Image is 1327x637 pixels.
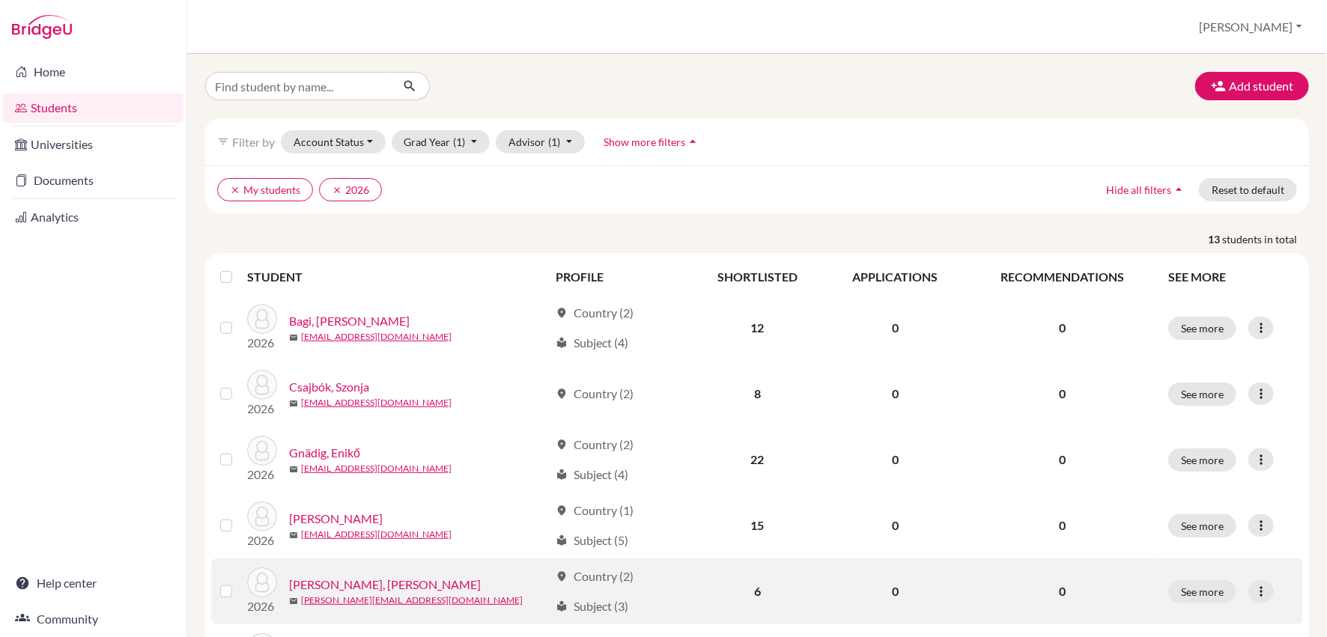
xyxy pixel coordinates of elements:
th: PROFILE [547,259,690,295]
button: clear2026 [319,178,382,201]
div: Country (1) [556,502,634,519]
div: Country (2) [556,567,634,585]
a: Gnädig, Enikő [289,444,360,462]
td: 0 [825,295,966,361]
td: 22 [690,427,825,493]
input: Find student by name... [205,72,391,100]
span: Filter by [232,135,275,149]
button: See more [1168,514,1236,537]
td: 6 [690,558,825,624]
i: clear [230,185,240,195]
button: Show more filtersarrow_drop_up [591,130,713,153]
img: Háry, Laura [247,502,277,531]
span: mail [289,399,298,408]
span: mail [289,531,298,540]
a: [EMAIL_ADDRESS][DOMAIN_NAME] [301,396,452,409]
p: 2026 [247,400,277,418]
div: Subject (4) [556,334,628,352]
button: See more [1168,317,1236,340]
a: Csajbók, Szonja [289,378,369,396]
i: filter_list [217,135,229,147]
div: Subject (3) [556,597,628,615]
span: mail [289,333,298,342]
a: [EMAIL_ADDRESS][DOMAIN_NAME] [301,462,452,475]
button: See more [1168,580,1236,603]
span: location_on [556,570,568,582]
div: Country (2) [556,436,634,454]
td: 0 [825,427,966,493]
div: Country (2) [556,304,634,322]
button: Hide all filtersarrow_drop_up [1093,178,1199,201]
span: location_on [556,505,568,516]
i: clear [332,185,342,195]
span: (1) [548,135,560,148]
button: Add student [1195,72,1309,100]
a: Community [3,604,183,634]
i: arrow_drop_up [685,134,700,149]
a: Home [3,57,183,87]
button: See more [1168,382,1236,406]
a: Students [3,93,183,123]
a: Analytics [3,202,183,232]
p: 0 [975,451,1150,469]
span: local_library [556,337,568,349]
button: Advisor(1) [496,130,585,153]
button: Grad Year(1) [392,130,491,153]
span: mail [289,465,298,474]
span: location_on [556,439,568,451]
a: [PERSON_NAME][EMAIL_ADDRESS][DOMAIN_NAME] [301,594,523,607]
a: [PERSON_NAME], [PERSON_NAME] [289,576,481,594]
button: [PERSON_NAME] [1193,13,1309,41]
p: 0 [975,319,1150,337]
img: Bagi, Bence [247,304,277,334]
p: 2026 [247,334,277,352]
button: Account Status [281,130,386,153]
span: local_library [556,534,568,546]
img: Marián, Hanna [247,567,277,597]
img: Gnädig, Enikő [247,436,277,466]
th: SHORTLISTED [690,259,825,295]
td: 8 [690,361,825,427]
div: Subject (5) [556,531,628,549]
button: clearMy students [217,178,313,201]
th: STUDENT [247,259,547,295]
i: arrow_drop_up [1171,182,1186,197]
th: RECOMMENDATIONS [966,259,1159,295]
span: Hide all filters [1106,183,1171,196]
td: 12 [690,295,825,361]
span: (1) [454,135,466,148]
a: [EMAIL_ADDRESS][DOMAIN_NAME] [301,528,452,541]
span: local_library [556,469,568,481]
span: location_on [556,388,568,400]
th: APPLICATIONS [825,259,966,295]
span: local_library [556,600,568,612]
span: location_on [556,307,568,319]
p: 2026 [247,597,277,615]
p: 0 [975,582,1150,600]
p: 2026 [247,531,277,549]
td: 0 [825,361,966,427]
strong: 13 [1208,231,1222,247]
div: Subject (4) [556,466,628,484]
a: [EMAIL_ADDRESS][DOMAIN_NAME] [301,330,452,344]
img: Bridge-U [12,15,72,39]
p: 0 [975,385,1150,403]
a: Documents [3,165,183,195]
div: Country (2) [556,385,634,403]
td: 15 [690,493,825,558]
a: Universities [3,129,183,159]
p: 0 [975,516,1150,534]
button: See more [1168,448,1236,472]
span: mail [289,597,298,606]
th: SEE MORE [1159,259,1303,295]
p: 2026 [247,466,277,484]
button: Reset to default [1199,178,1297,201]
span: students in total [1222,231,1309,247]
a: [PERSON_NAME] [289,510,383,528]
td: 0 [825,493,966,558]
a: Help center [3,568,183,598]
span: Show more filters [604,135,685,148]
img: Csajbók, Szonja [247,370,277,400]
a: Bagi, [PERSON_NAME] [289,312,410,330]
td: 0 [825,558,966,624]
